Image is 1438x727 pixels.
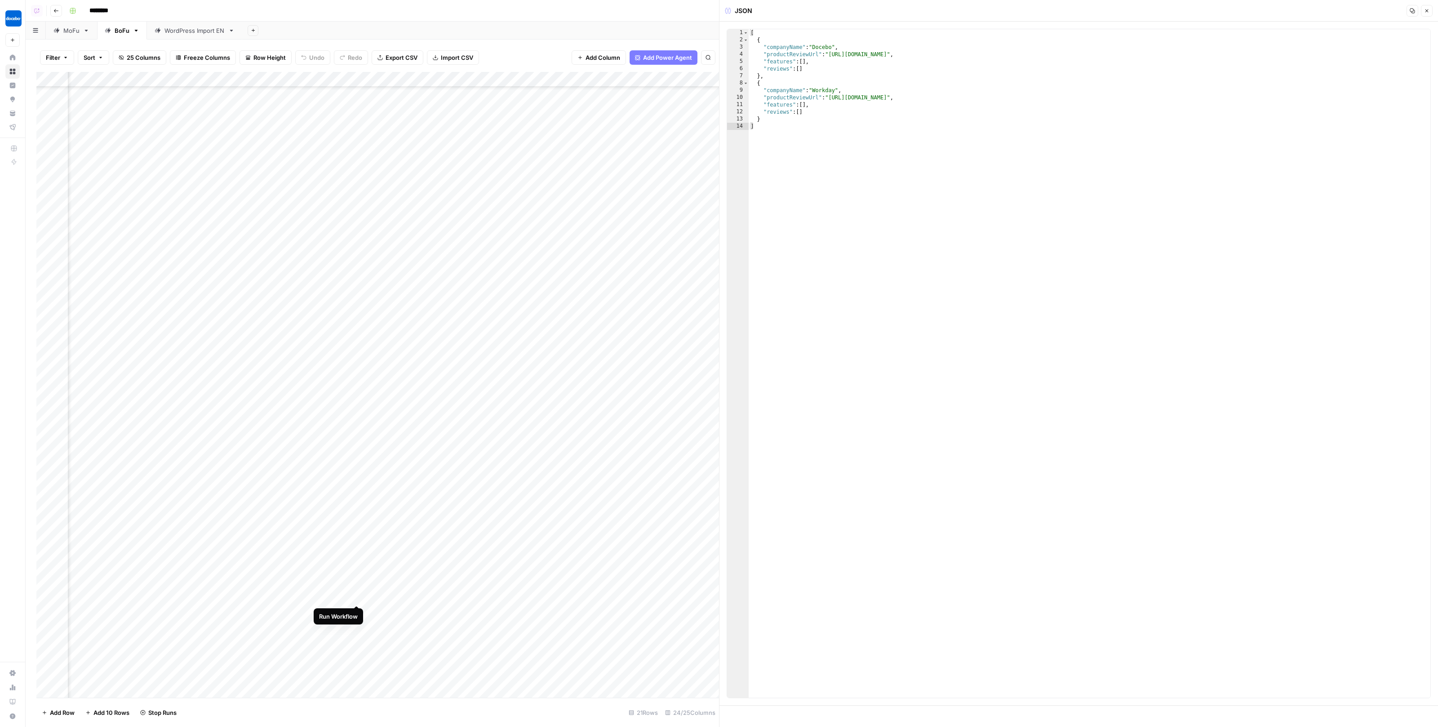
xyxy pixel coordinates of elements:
[319,612,358,621] div: Run Workflow
[725,6,752,15] div: JSON
[164,26,225,35] div: WordPress Import EN
[240,50,292,65] button: Row Height
[113,50,166,65] button: 25 Columns
[727,58,749,65] div: 5
[5,695,20,709] a: Learning Hub
[727,80,749,87] div: 8
[727,116,749,123] div: 13
[727,108,749,116] div: 12
[386,53,417,62] span: Export CSV
[5,50,20,65] a: Home
[148,708,177,717] span: Stop Runs
[147,22,242,40] a: WordPress Import EN
[295,50,330,65] button: Undo
[127,53,160,62] span: 25 Columns
[727,72,749,80] div: 7
[5,666,20,680] a: Settings
[727,44,749,51] div: 3
[5,120,20,134] a: Flightpath
[5,106,20,120] a: Your Data
[50,708,75,717] span: Add Row
[743,36,748,44] span: Toggle code folding, rows 2 through 7
[743,80,748,87] span: Toggle code folding, rows 8 through 13
[97,22,147,40] a: BoFu
[135,705,182,720] button: Stop Runs
[586,53,620,62] span: Add Column
[625,705,661,720] div: 21 Rows
[348,53,362,62] span: Redo
[441,53,473,62] span: Import CSV
[170,50,236,65] button: Freeze Columns
[743,29,748,36] span: Toggle code folding, rows 1 through 14
[630,50,697,65] button: Add Power Agent
[727,65,749,72] div: 6
[334,50,368,65] button: Redo
[5,7,20,30] button: Workspace: Docebo
[727,101,749,108] div: 11
[36,705,80,720] button: Add Row
[727,29,749,36] div: 1
[727,123,749,130] div: 14
[46,53,60,62] span: Filter
[115,26,129,35] div: BoFu
[84,53,95,62] span: Sort
[5,92,20,107] a: Opportunities
[5,78,20,93] a: Insights
[572,50,626,65] button: Add Column
[727,36,749,44] div: 2
[46,22,97,40] a: MoFu
[40,50,74,65] button: Filter
[727,87,749,94] div: 9
[253,53,286,62] span: Row Height
[372,50,423,65] button: Export CSV
[309,53,324,62] span: Undo
[5,680,20,695] a: Usage
[661,705,719,720] div: 24/25 Columns
[93,708,129,717] span: Add 10 Rows
[5,709,20,723] button: Help + Support
[63,26,80,35] div: MoFu
[80,705,135,720] button: Add 10 Rows
[727,94,749,101] div: 10
[427,50,479,65] button: Import CSV
[5,10,22,27] img: Docebo Logo
[727,51,749,58] div: 4
[78,50,109,65] button: Sort
[184,53,230,62] span: Freeze Columns
[643,53,692,62] span: Add Power Agent
[5,64,20,79] a: Browse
